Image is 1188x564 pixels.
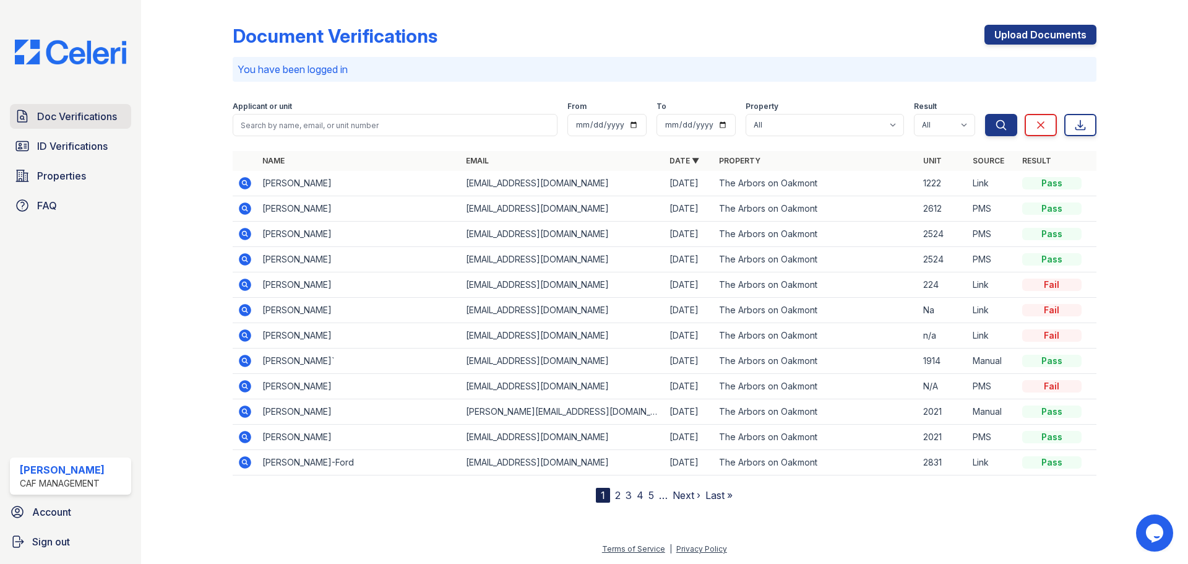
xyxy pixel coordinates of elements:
label: Applicant or unit [233,102,292,111]
td: The Arbors on Oakmont [714,425,918,450]
a: Terms of Service [602,544,665,553]
td: Manual [968,399,1017,425]
td: n/a [918,323,968,349]
p: You have been logged in [238,62,1091,77]
div: Fail [1022,329,1082,342]
a: Upload Documents [984,25,1096,45]
a: Source [973,156,1004,165]
div: Document Verifications [233,25,437,47]
td: [PERSON_NAME] [257,247,461,272]
td: [PERSON_NAME] [257,298,461,323]
td: [EMAIL_ADDRESS][DOMAIN_NAME] [461,425,665,450]
td: 2021 [918,399,968,425]
span: Properties [37,168,86,183]
td: [PERSON_NAME] [257,196,461,222]
div: Fail [1022,279,1082,291]
td: PMS [968,196,1017,222]
td: [EMAIL_ADDRESS][DOMAIN_NAME] [461,323,665,349]
td: [PERSON_NAME] [257,425,461,450]
td: The Arbors on Oakmont [714,272,918,298]
td: The Arbors on Oakmont [714,450,918,475]
td: The Arbors on Oakmont [714,374,918,399]
div: Pass [1022,202,1082,215]
a: Name [262,156,285,165]
a: Last » [705,489,733,501]
td: [DATE] [665,171,714,196]
img: CE_Logo_Blue-a8612792a0a2168367f1c8372b55b34899dd931a85d93a1a3d3e32e68fde9ad4.png [5,40,136,64]
td: 2524 [918,247,968,272]
a: ID Verifications [10,134,131,158]
td: [DATE] [665,323,714,349]
a: FAQ [10,193,131,218]
td: The Arbors on Oakmont [714,349,918,374]
input: Search by name, email, or unit number [233,114,557,136]
td: N/A [918,374,968,399]
td: Link [968,323,1017,349]
div: 1 [596,488,610,503]
div: Pass [1022,177,1082,189]
span: Doc Verifications [37,109,117,124]
td: [EMAIL_ADDRESS][DOMAIN_NAME] [461,222,665,247]
div: Pass [1022,431,1082,443]
td: 224 [918,272,968,298]
a: Privacy Policy [676,544,727,553]
td: [DATE] [665,374,714,399]
label: To [656,102,666,111]
a: Property [719,156,760,165]
td: The Arbors on Oakmont [714,323,918,349]
label: Result [914,102,937,111]
td: [PERSON_NAME] [257,171,461,196]
td: [EMAIL_ADDRESS][DOMAIN_NAME] [461,450,665,475]
td: 1914 [918,349,968,374]
div: Pass [1022,228,1082,240]
span: Sign out [32,534,70,549]
td: [EMAIL_ADDRESS][DOMAIN_NAME] [461,171,665,196]
td: The Arbors on Oakmont [714,196,918,222]
td: Manual [968,349,1017,374]
td: [EMAIL_ADDRESS][DOMAIN_NAME] [461,272,665,298]
span: … [659,488,668,503]
td: 2021 [918,425,968,450]
a: Account [5,500,136,524]
span: ID Verifications [37,139,108,154]
td: [EMAIL_ADDRESS][DOMAIN_NAME] [461,349,665,374]
td: Link [968,450,1017,475]
td: [DATE] [665,450,714,475]
td: The Arbors on Oakmont [714,399,918,425]
td: [DATE] [665,272,714,298]
a: Email [466,156,489,165]
td: 1222 [918,171,968,196]
td: [PERSON_NAME] [257,374,461,399]
td: The Arbors on Oakmont [714,222,918,247]
td: [EMAIL_ADDRESS][DOMAIN_NAME] [461,374,665,399]
td: The Arbors on Oakmont [714,247,918,272]
span: FAQ [37,198,57,213]
td: PMS [968,222,1017,247]
a: 4 [637,489,643,501]
td: [DATE] [665,247,714,272]
td: [DATE] [665,196,714,222]
a: 2 [615,489,621,501]
div: Pass [1022,406,1082,418]
span: Account [32,505,71,519]
div: [PERSON_NAME] [20,462,105,477]
td: [DATE] [665,349,714,374]
td: [DATE] [665,298,714,323]
div: | [669,544,672,553]
iframe: chat widget [1136,514,1176,552]
div: Pass [1022,253,1082,266]
a: Sign out [5,529,136,554]
label: Property [746,102,778,111]
div: Pass [1022,355,1082,367]
td: PMS [968,374,1017,399]
a: Result [1022,156,1051,165]
td: 2831 [918,450,968,475]
td: Na [918,298,968,323]
td: [PERSON_NAME] [257,222,461,247]
a: 5 [648,489,654,501]
a: Date ▼ [669,156,699,165]
td: [EMAIL_ADDRESS][DOMAIN_NAME] [461,298,665,323]
div: Fail [1022,304,1082,316]
td: [PERSON_NAME]-Ford [257,450,461,475]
